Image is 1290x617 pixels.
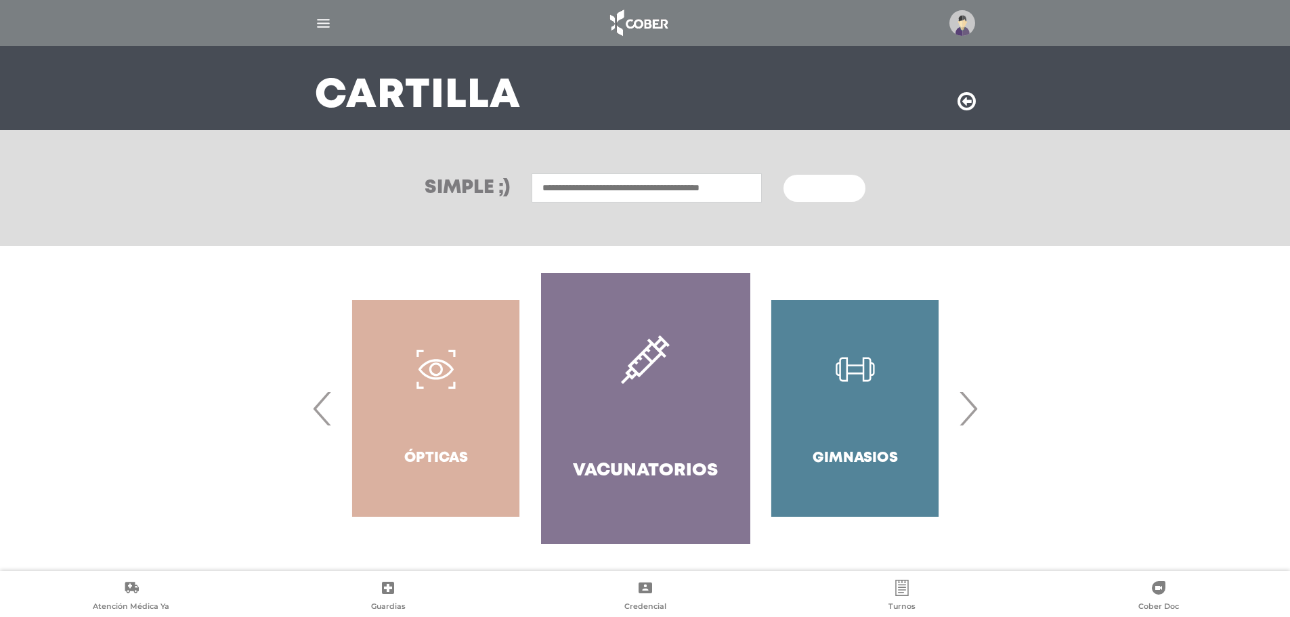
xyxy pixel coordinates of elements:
[371,601,406,614] span: Guardias
[3,580,259,614] a: Atención Médica Ya
[315,79,521,114] h3: Cartilla
[573,461,718,482] h4: Vacunatorios
[93,601,169,614] span: Atención Médica Ya
[888,601,916,614] span: Turnos
[783,175,865,202] button: Buscar
[1138,601,1179,614] span: Cober Doc
[949,10,975,36] img: profile-placeholder.svg
[773,580,1030,614] a: Turnos
[624,601,666,614] span: Credencial
[315,15,332,32] img: Cober_menu-lines-white.svg
[259,580,516,614] a: Guardias
[309,372,336,445] span: Previous
[800,184,839,194] span: Buscar
[1031,580,1287,614] a: Cober Doc
[517,580,773,614] a: Credencial
[603,7,674,39] img: logo_cober_home-white.png
[425,179,510,198] h3: Simple ;)
[541,273,750,544] a: Vacunatorios
[955,372,981,445] span: Next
